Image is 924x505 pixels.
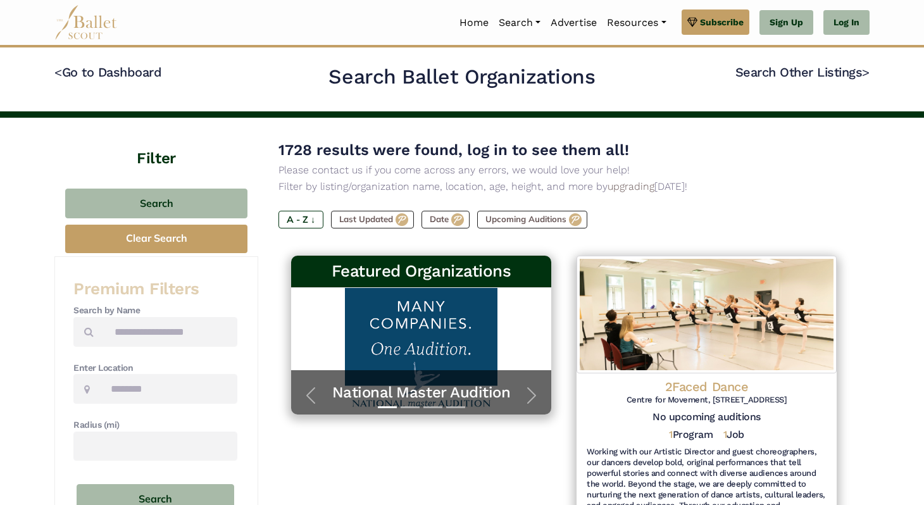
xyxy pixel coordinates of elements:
input: Location [100,374,237,404]
a: Subscribe [682,9,749,35]
h4: Filter [54,118,258,170]
span: Subscribe [700,15,744,29]
label: Date [421,211,470,228]
a: <Go to Dashboard [54,65,161,80]
h2: Search Ballet Organizations [328,64,595,90]
a: Resources [602,9,671,36]
a: upgrading [608,180,654,192]
img: Logo [577,256,837,373]
a: Sign Up [759,10,813,35]
a: National Master Audition [304,383,539,402]
label: Upcoming Auditions [477,211,587,228]
p: Please contact us if you come across any errors, we would love your help! [278,162,849,178]
button: Slide 1 [378,400,397,415]
span: 1 [723,428,727,440]
button: Slide 2 [401,400,420,415]
h5: Program [669,428,713,442]
button: Slide 3 [423,400,442,415]
label: A - Z ↓ [278,211,323,228]
code: < [54,64,62,80]
img: gem.svg [687,15,697,29]
h4: 2Faced Dance [587,378,827,395]
h4: Radius (mi) [73,419,237,432]
button: Slide 4 [446,400,465,415]
p: Filter by listing/organization name, location, age, height, and more by [DATE]! [278,178,849,195]
span: 1 [669,428,673,440]
code: > [862,64,870,80]
label: Last Updated [331,211,414,228]
h3: Featured Organizations [301,261,541,282]
a: Log In [823,10,870,35]
h4: Enter Location [73,362,237,375]
span: 1728 results were found, log in to see them all! [278,141,629,159]
button: Clear Search [65,225,247,253]
h5: No upcoming auditions [587,411,827,424]
a: Search Other Listings> [735,65,870,80]
h5: Job [723,428,744,442]
a: Search [494,9,546,36]
h4: Search by Name [73,304,237,317]
a: Home [454,9,494,36]
a: Advertise [546,9,602,36]
button: Search [65,189,247,218]
input: Search by names... [104,317,237,347]
h6: Centre for Movement, [STREET_ADDRESS] [587,395,827,406]
h3: Premium Filters [73,278,237,300]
